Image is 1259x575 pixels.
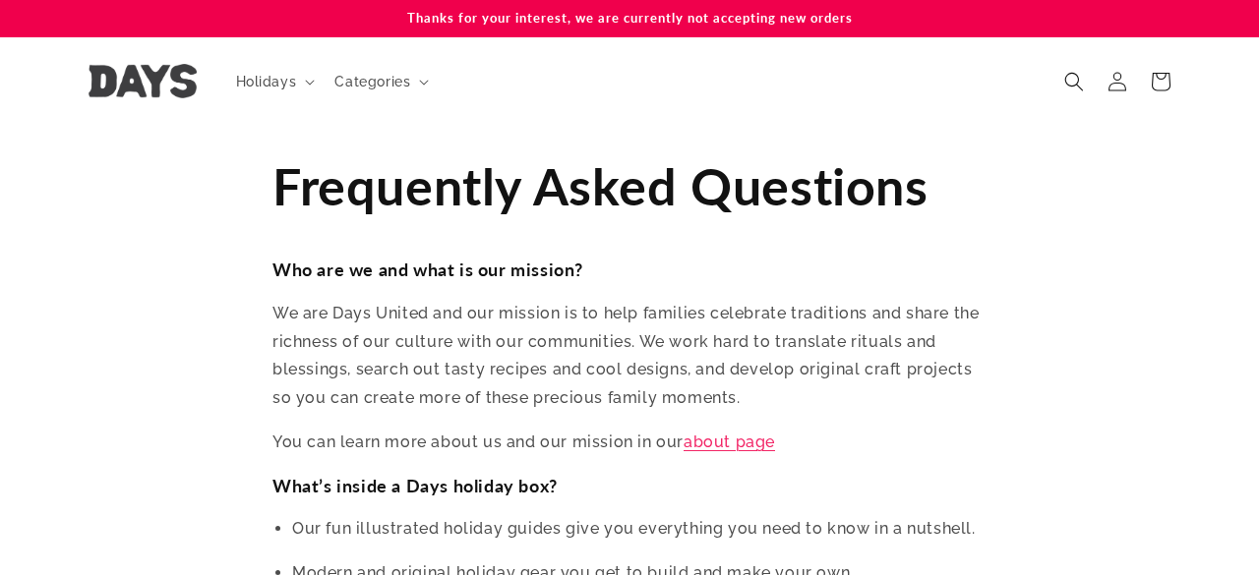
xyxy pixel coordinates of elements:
[272,300,987,413] p: We are Days United and our mission is to help families celebrate traditions and share the richnes...
[272,259,987,281] h3: Who are we and what is our mission?
[89,64,197,98] img: Days United
[236,73,297,90] span: Holidays
[334,73,410,90] span: Categories
[1052,60,1096,103] summary: Search
[224,61,324,102] summary: Holidays
[292,515,987,544] p: Our fun illustrated holiday guides give you everything you need to know in a nutshell.
[272,153,987,220] h1: Frequently Asked Questions
[323,61,437,102] summary: Categories
[272,475,987,497] h3: What’s inside a Days holiday box?
[272,429,987,457] p: You can learn more about us and our mission in our
[684,432,775,451] a: about page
